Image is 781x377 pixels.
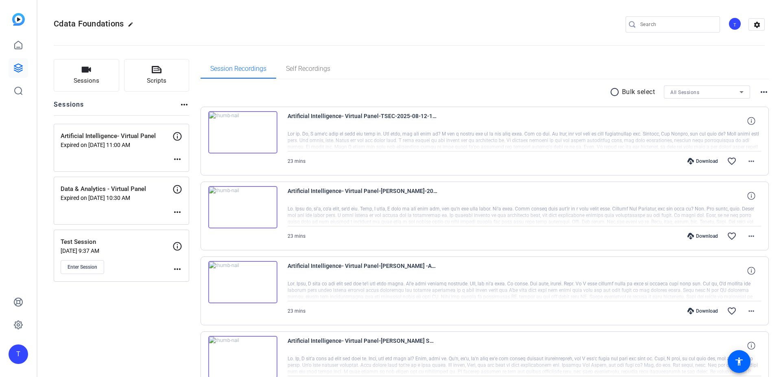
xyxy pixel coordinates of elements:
span: Sessions [74,76,99,85]
span: Cdata Foundations [54,19,124,28]
p: Bulk select [622,87,655,97]
p: Expired on [DATE] 10:30 AM [61,195,172,201]
mat-icon: more_horiz [746,231,756,241]
input: Search [640,20,713,29]
div: T [728,17,742,31]
mat-icon: favorite_border [727,231,737,241]
ngx-avatar: TSEC [728,17,742,31]
img: thumb-nail [208,111,277,153]
span: Artificial Intelligence- Virtual Panel-TSEC-2025-08-12-10-33-18-724-3 [288,111,438,131]
span: 23 mins [288,233,305,239]
p: Artificial Intelligence- Virtual Panel [61,132,172,141]
span: Artificial Intelligence- Virtual Panel-[PERSON_NAME] -AWS--2025-08-12-10-33-18-724-1 [288,261,438,281]
mat-icon: radio_button_unchecked [610,87,622,97]
span: 23 mins [288,158,305,164]
mat-icon: edit [128,22,137,31]
p: Test Session [61,237,172,247]
button: Scripts [124,59,190,92]
mat-icon: accessibility [734,357,744,366]
mat-icon: more_horiz [746,306,756,316]
mat-icon: more_horiz [172,207,182,217]
mat-icon: more_horiz [172,154,182,164]
span: Scripts [147,76,166,85]
img: thumb-nail [208,186,277,228]
p: Expired on [DATE] 11:00 AM [61,142,172,148]
mat-icon: more_horiz [179,100,189,110]
div: Download [683,233,722,239]
mat-icon: more_horiz [172,264,182,274]
mat-icon: settings [749,19,765,31]
span: Artificial Intelligence- Virtual Panel-[PERSON_NAME]-2025-08-12-10-33-18-724-2 [288,186,438,206]
mat-icon: more_horiz [746,156,756,166]
span: Artificial Intelligence- Virtual Panel-[PERSON_NAME] Smith1-2025-08-12-10-33-18-724-0 [288,336,438,355]
div: Download [683,308,722,314]
p: Data & Analytics - Virtual Panel [61,184,172,194]
h2: Sessions [54,100,84,115]
p: [DATE] 9:37 AM [61,248,172,254]
mat-icon: more_horiz [759,87,769,97]
button: Enter Session [61,260,104,274]
span: Self Recordings [286,66,330,72]
div: T [9,344,28,364]
span: 23 mins [288,308,305,314]
img: blue-gradient.svg [12,13,25,26]
span: Enter Session [68,264,97,270]
mat-icon: favorite_border [727,306,737,316]
span: All Sessions [670,90,699,95]
div: Download [683,158,722,164]
img: thumb-nail [208,261,277,303]
span: Session Recordings [210,66,266,72]
mat-icon: favorite_border [727,156,737,166]
button: Sessions [54,59,119,92]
